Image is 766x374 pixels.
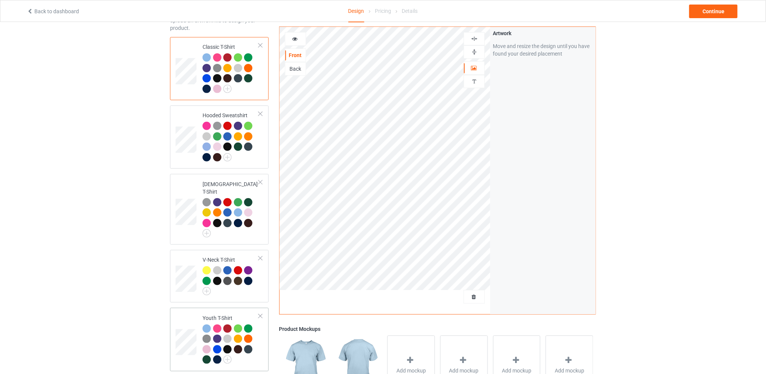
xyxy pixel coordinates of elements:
div: Back [285,65,306,73]
div: V-Neck T-Shirt [203,256,259,293]
img: heather_texture.png [203,335,211,343]
img: svg+xml;base64,PD94bWwgdmVyc2lvbj0iMS4wIiBlbmNvZGluZz0iVVRGLTgiPz4KPHN2ZyB3aWR0aD0iMjJweCIgaGVpZ2... [203,229,211,237]
img: svg%3E%0A [471,35,478,42]
div: Classic T-Shirt [170,37,269,100]
div: Details [402,0,418,22]
img: svg+xml;base64,PD94bWwgdmVyc2lvbj0iMS4wIiBlbmNvZGluZz0iVVRGLTgiPz4KPHN2ZyB3aWR0aD0iMjJweCIgaGVpZ2... [223,153,232,161]
img: heather_texture.png [213,64,221,72]
div: Continue [689,5,738,18]
div: Youth T-Shirt [170,308,269,371]
img: svg+xml;base64,PD94bWwgdmVyc2lvbj0iMS4wIiBlbmNvZGluZz0iVVRGLTgiPz4KPHN2ZyB3aWR0aD0iMjJweCIgaGVpZ2... [223,85,232,93]
img: svg%3E%0A [471,78,478,85]
div: Product Mockups [279,325,596,333]
div: [DEMOGRAPHIC_DATA] T-Shirt [170,174,269,245]
img: svg+xml;base64,PD94bWwgdmVyc2lvbj0iMS4wIiBlbmNvZGluZz0iVVRGLTgiPz4KPHN2ZyB3aWR0aD0iMjJweCIgaGVpZ2... [223,355,232,364]
a: Back to dashboard [27,8,79,14]
div: V-Neck T-Shirt [170,250,269,303]
div: Hooded Sweatshirt [170,106,269,169]
img: svg%3E%0A [471,48,478,56]
div: Hooded Sweatshirt [203,112,259,161]
div: Classic T-Shirt [203,43,259,92]
div: Design [348,0,364,22]
div: Move and resize the design until you have found your desired placement [493,42,593,57]
div: Pricing [375,0,391,22]
div: Artwork [493,29,593,37]
div: Youth T-Shirt [203,314,259,363]
img: svg+xml;base64,PD94bWwgdmVyc2lvbj0iMS4wIiBlbmNvZGluZz0iVVRGLTgiPz4KPHN2ZyB3aWR0aD0iMjJweCIgaGVpZ2... [203,287,211,295]
div: Front [285,51,306,59]
div: [DEMOGRAPHIC_DATA] T-Shirt [203,180,259,235]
